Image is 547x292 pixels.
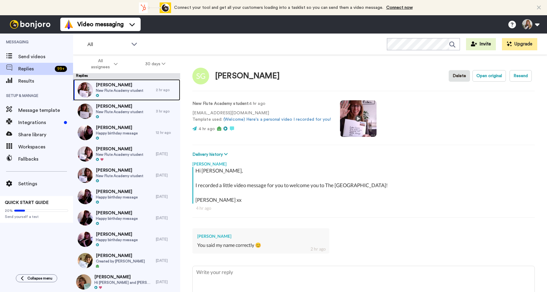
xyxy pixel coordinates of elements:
span: Happy birthday message [96,131,138,136]
img: 042988f1-83d6-4896-85c0-a47738aa6708-thumb.jpg [78,104,93,119]
a: [PERSON_NAME]New Flute Academy student2 hr ago [73,79,180,101]
span: New Flute Academy student [96,109,143,114]
p: : 4 hr ago [192,101,331,107]
a: [PERSON_NAME]Created by [PERSON_NAME][DATE] [73,250,180,271]
div: [PERSON_NAME] [192,158,535,167]
strong: New Flute Academy student [192,101,248,106]
div: 4 hr ago [196,205,531,211]
div: Hi [PERSON_NAME], I recorded a little video message for you to welcome you to The [GEOGRAPHIC_DAT... [195,167,533,204]
span: Collapse menu [27,276,52,281]
img: 22c73d4d-5c35-4dc3-86eb-fc5f8e14b8cd-thumb.jpg [78,253,93,268]
a: [PERSON_NAME]Happy birthday message[DATE] [73,186,180,207]
img: feebe35c-3860-4699-bc70-c5a9cf27e9c1-thumb.jpg [78,82,93,98]
span: 20% [5,208,13,213]
span: QUICK START GUIDE [5,201,49,205]
img: 27420bb1-79c2-4430-8ae6-c1e830a658ff-thumb.jpg [78,125,93,140]
span: Settings [18,180,73,187]
button: Collapse menu [16,274,57,282]
a: [PERSON_NAME]New Flute Academy student[DATE] [73,165,180,186]
div: 99 + [55,66,67,72]
div: [DATE] [156,258,177,263]
div: You said my name correctly 😊 [197,242,324,249]
img: bj-logo-header-white.svg [7,20,53,29]
a: [PERSON_NAME]New Flute Academy student3 hr ago [73,101,180,122]
span: New Flute Academy student [96,152,143,157]
div: [DATE] [156,237,177,242]
span: Hi [PERSON_NAME] and [PERSON_NAME], I have enjoyed my little journey through the Flute Academy an... [94,280,153,285]
span: Workspaces [18,143,73,151]
p: [EMAIL_ADDRESS][DOMAIN_NAME] Template used: [192,110,331,123]
button: Invite [466,38,496,50]
a: (Welcome) Here's a personal video I recorded for you! [223,117,331,122]
span: Send videos [18,53,73,60]
img: 9905fe1e-956d-4299-9e2f-941dcb689e6d-thumb.jpg [76,274,91,290]
span: Happy birthday message [96,216,138,221]
span: New Flute Academy student [96,88,143,93]
div: [DATE] [156,173,177,178]
button: Resend [510,70,532,82]
span: [PERSON_NAME] [96,231,138,237]
img: 2f473b0f-7233-4d77-999c-45ec444b8611-thumb.jpg [78,210,93,226]
div: [DATE] [156,194,177,199]
img: fdedafa1-03f8-498e-ae97-eb55f4d964cb-thumb.jpg [78,146,93,162]
span: Replies [18,65,52,73]
span: [PERSON_NAME] [96,146,143,152]
span: [PERSON_NAME] [96,125,138,131]
span: [PERSON_NAME] [96,253,145,259]
span: Happy birthday message [96,237,138,242]
span: Created by [PERSON_NAME] [96,259,145,264]
div: 2 hr ago [310,246,326,252]
div: [PERSON_NAME] [197,233,324,239]
img: 120534cb-275b-4911-b5ce-d4601102a5eb-thumb.jpg [78,189,93,204]
a: [PERSON_NAME]Happy birthday message[DATE] [73,229,180,250]
div: 12 hr ago [156,130,177,135]
a: [PERSON_NAME]New Flute Academy student[DATE] [73,143,180,165]
button: Delete [449,70,470,82]
a: [PERSON_NAME]Happy birthday message[DATE] [73,207,180,229]
img: 66326d40-ef1a-46ff-80f8-124f1e09850c-thumb.jpg [78,168,93,183]
span: [PERSON_NAME] [96,210,138,216]
button: Delivery history [192,151,230,158]
button: 30 days [131,59,179,69]
a: [PERSON_NAME]Happy birthday message12 hr ago [73,122,180,143]
span: 4 hr ago [199,127,215,131]
button: All assignees [74,55,131,73]
div: [DATE] [156,215,177,220]
span: Results [18,77,73,85]
span: Message template [18,107,73,114]
span: Integrations [18,119,61,126]
img: f7e7e444-95d4-4554-9c9a-513218dc3f12-thumb.jpg [78,232,93,247]
img: vm-color.svg [64,20,74,29]
div: [PERSON_NAME] [215,72,280,80]
span: Share library [18,131,73,138]
a: Connect now [386,5,413,10]
span: Send yourself a test [5,214,68,219]
button: Open original [472,70,506,82]
span: Video messaging [77,20,124,29]
span: All assignees [88,58,113,70]
span: [PERSON_NAME] [96,189,138,195]
img: Image of Sudha Ganesh [192,68,209,84]
div: 3 hr ago [156,109,177,114]
span: [PERSON_NAME] [94,274,153,280]
span: New Flute Academy student [96,173,143,178]
span: Fallbacks [18,155,73,163]
div: [DATE] [156,280,177,284]
div: 2 hr ago [156,87,177,92]
div: Replies [73,73,180,79]
span: [PERSON_NAME] [96,103,143,109]
span: [PERSON_NAME] [96,82,143,88]
div: animation [138,2,171,13]
span: Happy birthday message [96,195,138,200]
span: [PERSON_NAME] [96,167,143,173]
span: All [87,41,128,48]
div: [DATE] [156,151,177,156]
button: Upgrade [502,38,537,50]
span: Connect your tool and get all your customers loading into a tasklist so you can send them a video... [174,5,383,10]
